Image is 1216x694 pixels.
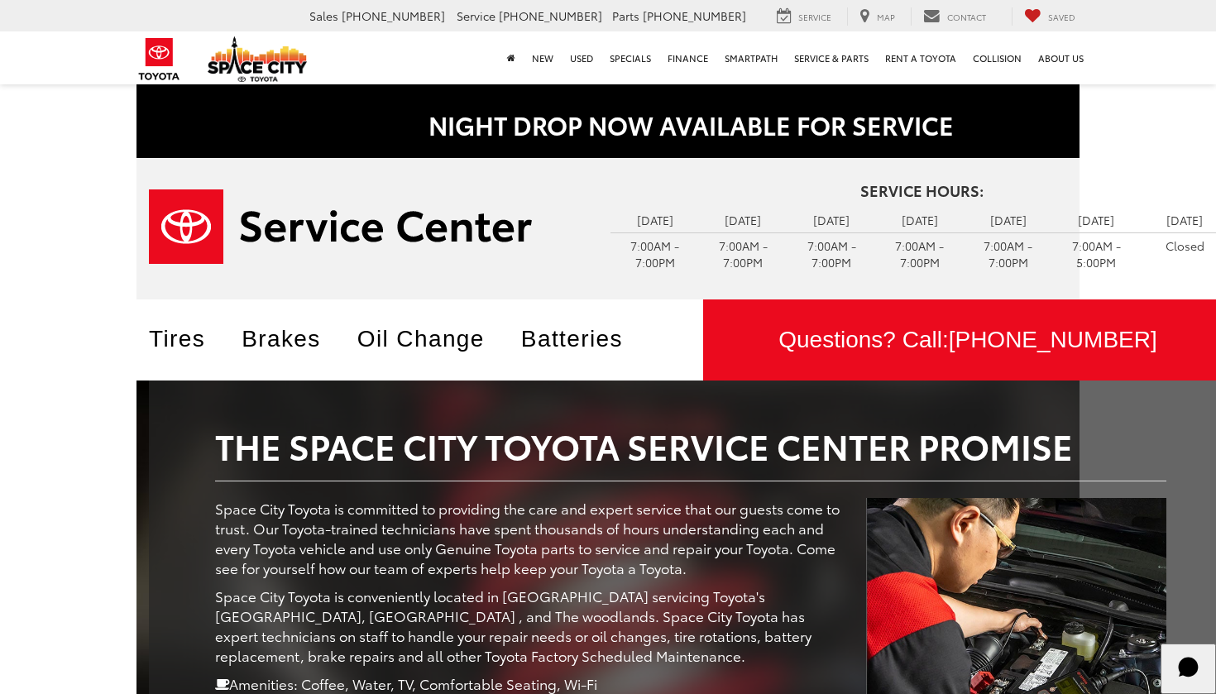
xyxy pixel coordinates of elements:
a: SmartPath [716,31,786,84]
a: Contact [911,7,998,26]
a: Specials [601,31,659,84]
img: Toyota [128,32,190,86]
td: 7:00AM - 7:00PM [876,232,965,275]
p: Space City Toyota is committed to providing the care and expert service that our guests come to t... [215,498,841,577]
td: [DATE] [1052,208,1141,232]
td: [DATE] [699,208,788,232]
a: Home [499,31,524,84]
a: New [524,31,562,84]
span: [PHONE_NUMBER] [949,327,1157,352]
a: Used [562,31,601,84]
a: Oil Change [357,326,510,352]
span: [PHONE_NUMBER] [342,7,445,24]
a: Batteries [521,326,648,352]
td: 7:00AM - 7:00PM [610,232,699,275]
a: Collision [965,31,1030,84]
a: Rent a Toyota [877,31,965,84]
td: [DATE] [788,208,876,232]
img: Service Center | Space City Toyota in Humble TX [149,189,532,264]
p: Amenities: Coffee, Water, TV, Comfortable Seating, Wi-Fi [215,673,841,693]
a: Brakes [242,326,346,352]
a: My Saved Vehicles [1012,7,1088,26]
td: 7:00AM - 5:00PM [1052,232,1141,275]
span: Service [798,11,831,23]
span: [PHONE_NUMBER] [499,7,602,24]
td: 7:00AM - 7:00PM [699,232,788,275]
span: Map [877,11,895,23]
span: Saved [1048,11,1075,23]
td: [DATE] [876,208,965,232]
a: Service Center | Space City Toyota in Humble TX [149,189,586,264]
a: Map [847,7,907,26]
p: Space City Toyota is conveniently located in [GEOGRAPHIC_DATA] servicing Toyota's [GEOGRAPHIC_DAT... [215,586,841,665]
a: Tires [149,326,230,352]
a: Service & Parts [786,31,877,84]
h2: The Space City Toyota Service Center Promise [215,426,1166,464]
a: Finance [659,31,716,84]
span: Parts [612,7,639,24]
span: Service [457,7,495,24]
td: 7:00AM - 7:00PM [964,232,1052,275]
a: Service [764,7,844,26]
a: About Us [1030,31,1092,84]
td: [DATE] [964,208,1052,232]
span: Sales [309,7,338,24]
td: 7:00AM - 7:00PM [788,232,876,275]
img: Space City Toyota [208,36,307,82]
svg: Start Chat [1167,646,1210,689]
span: [PHONE_NUMBER] [643,7,746,24]
td: [DATE] [610,208,699,232]
span: Contact [947,11,986,23]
